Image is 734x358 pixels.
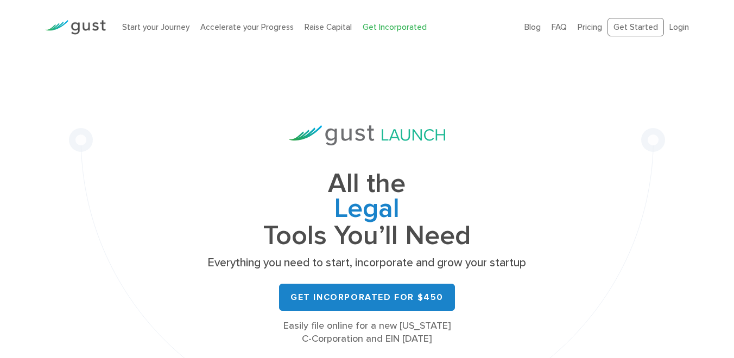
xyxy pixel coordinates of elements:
img: Gust Launch Logo [289,125,445,145]
a: Get Incorporated [363,22,427,32]
a: Get Incorporated for $450 [279,284,455,311]
a: Login [669,22,689,32]
a: Blog [524,22,541,32]
span: Legal [204,196,530,223]
a: Get Started [608,18,664,37]
a: Accelerate your Progress [200,22,294,32]
h1: All the Tools You’ll Need [204,171,530,248]
a: FAQ [552,22,567,32]
p: Everything you need to start, incorporate and grow your startup [204,255,530,271]
a: Start your Journey [122,22,189,32]
img: Gust Logo [45,20,106,35]
div: Easily file online for a new [US_STATE] C-Corporation and EIN [DATE] [204,319,530,346]
a: Raise Capital [305,22,352,32]
a: Pricing [578,22,602,32]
